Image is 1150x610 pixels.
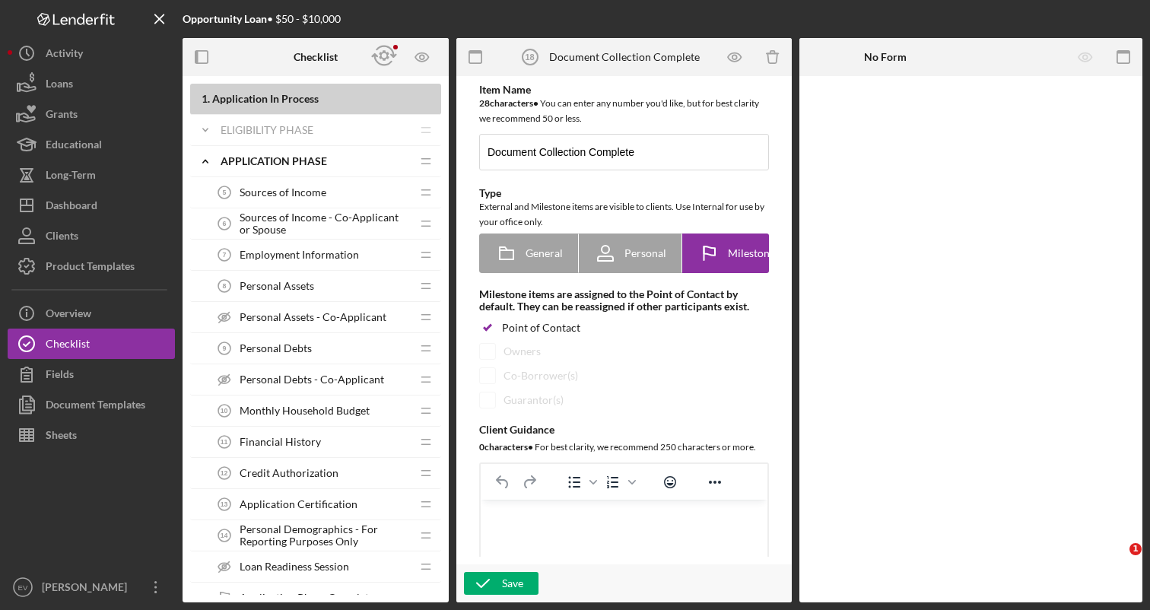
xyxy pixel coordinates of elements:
span: Sources of Income - Co-Applicant or Spouse [240,211,411,236]
div: Eligibility Phase [221,124,411,136]
span: Sources of Income [240,186,326,199]
button: Emojis [657,472,683,493]
tspan: 6 [223,220,227,227]
span: Credit Authorization [240,467,338,479]
div: Dashboard [46,190,97,224]
div: External and Milestone items are visible to clients. Use Internal for use by your office only. [479,199,769,230]
tspan: 8 [223,282,227,290]
span: Personal Demographics - For Reporting Purposes Only [240,523,411,548]
button: Fields [8,359,175,389]
div: Milestone items are assigned to the Point of Contact by default. They can be reassigned if other ... [479,288,769,313]
div: Educational [46,129,102,164]
div: Bullet list [561,472,599,493]
div: Co-Borrower(s) [504,370,578,382]
div: Checklist [46,329,90,363]
div: Owners [504,345,541,357]
span: Loan Readiness Session [240,561,349,573]
b: Checklist [294,51,338,63]
div: Type [479,187,769,199]
div: Document Templates [46,389,145,424]
div: Numbered list [600,472,638,493]
div: Product Templates [46,251,135,285]
span: Personal Debts [240,342,312,354]
div: Grants [46,99,78,133]
button: Dashboard [8,190,175,221]
tspan: 5 [223,189,227,196]
div: • $50 - $10,000 [183,13,341,25]
div: Application Phase [221,155,411,167]
span: Personal [624,247,666,259]
tspan: 14 [221,532,228,539]
span: Monthly Household Budget [240,405,370,417]
tspan: 10 [221,407,228,415]
div: You can enter any number you'd like, but for best clarity we recommend 50 or less. [479,96,769,126]
div: Point of Contact [502,322,580,334]
button: Reveal or hide additional toolbar items [702,472,728,493]
button: Activity [8,38,175,68]
span: Application In Process [212,92,319,105]
div: Document Collection Complete [549,51,700,63]
div: Fields [46,359,74,393]
div: Loans [46,68,73,103]
div: [PERSON_NAME] [38,572,137,606]
button: Document Templates [8,389,175,420]
tspan: 18 [525,52,534,62]
button: Undo [490,472,516,493]
div: Item Name [479,84,769,96]
b: 0 character s • [479,441,533,453]
button: Preview as [405,40,440,75]
button: Long-Term [8,160,175,190]
tspan: 9 [223,345,227,352]
span: Personal Debts - Co-Applicant [240,373,384,386]
b: No Form [864,51,907,63]
button: Clients [8,221,175,251]
button: Loans [8,68,175,99]
div: Client Guidance [479,424,769,436]
button: Checklist [8,329,175,359]
b: Opportunity Loan [183,12,267,25]
span: Personal Assets [240,280,314,292]
div: Overview [46,298,91,332]
text: EV [18,583,28,592]
tspan: 12 [221,469,228,477]
b: 28 character s • [479,97,538,109]
button: Sheets [8,420,175,450]
button: EV[PERSON_NAME] [8,572,175,602]
div: Long-Term [46,160,96,194]
a: Grants [8,99,175,129]
span: Application Certification [240,498,357,510]
div: Guarantor(s) [504,394,564,406]
button: Educational [8,129,175,160]
div: Clients [46,221,78,255]
button: Save [464,572,538,595]
span: General [526,247,563,259]
span: Employment Information [240,249,359,261]
button: Overview [8,298,175,329]
button: Product Templates [8,251,175,281]
iframe: Intercom live chat [1098,543,1135,580]
div: For best clarity, we recommend 250 characters or more. [479,440,769,455]
span: Application Phase Complete [240,592,374,604]
div: Sheets [46,420,77,454]
button: Redo [516,472,542,493]
tspan: 7 [223,251,227,259]
span: Financial History [240,436,321,448]
span: 1 [1129,543,1142,555]
span: Personal Assets - Co-Applicant [240,311,386,323]
div: Activity [46,38,83,72]
span: Milestone [728,247,775,259]
span: 1 . [202,92,210,105]
tspan: 13 [221,500,228,508]
tspan: 11 [221,438,228,446]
